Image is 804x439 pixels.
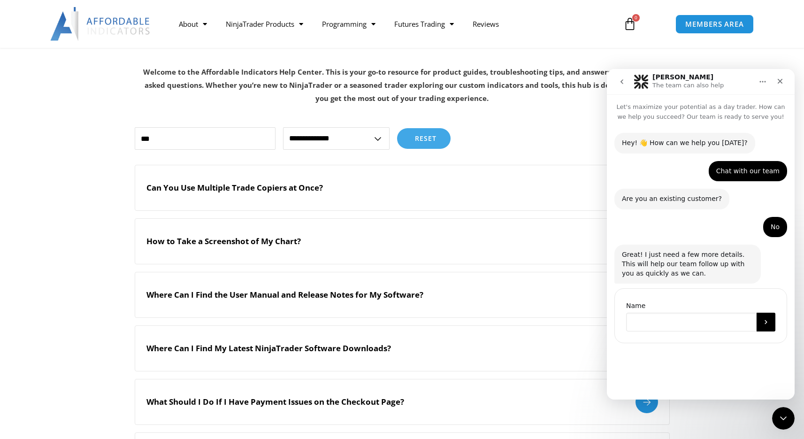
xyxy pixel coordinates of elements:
[169,13,216,35] a: About
[415,135,436,142] span: Reset
[463,13,508,35] a: Reviews
[169,13,613,35] nav: Menu
[143,67,661,103] strong: Welcome to the Affordable Indicators Help Center. This is your go-to resource for product guides,...
[632,14,640,22] span: 0
[313,13,385,35] a: Programming
[146,397,404,407] h2: What Should I Do If I Have Payment Issues on the Checkout Page?
[146,290,423,300] h2: Where Can I Find the User Manual and Release Notes for My Software?
[385,13,463,35] a: Futures Trading
[146,236,301,246] h2: How to Take a Screenshot of My Chart?
[675,15,754,34] a: MEMBERS AREA
[50,7,151,41] img: LogoAI | Affordable Indicators – NinjaTrader
[609,10,651,38] a: 0
[146,343,391,354] h2: Where Can I Find My Latest NinjaTrader Software Downloads?
[146,183,323,193] h2: Can You Use Multiple Trade Copiers at Once?
[772,407,795,430] iframe: Intercom live chat
[135,165,670,211] a: Can You Use Multiple Trade Copiers at Once?
[135,218,670,264] a: How to Take a Screenshot of My Chart?
[135,272,670,318] a: Where Can I Find the User Manual and Release Notes for My Software?
[135,379,670,425] a: What Should I Do If I Have Payment Issues on the Checkout Page?
[216,13,313,35] a: NinjaTrader Products
[135,325,670,371] a: Where Can I Find My Latest NinjaTrader Software Downloads?
[397,128,451,149] button: Reset
[607,69,795,400] iframe: Intercom live chat
[685,21,744,28] span: MEMBERS AREA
